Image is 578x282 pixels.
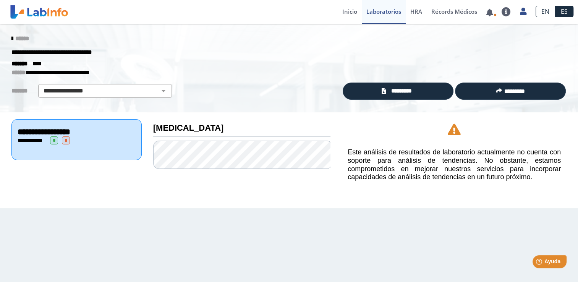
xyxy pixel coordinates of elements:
[410,8,422,15] span: HRA
[555,6,573,17] a: ES
[153,123,224,133] b: [MEDICAL_DATA]
[536,6,555,17] a: EN
[510,252,570,274] iframe: Help widget launcher
[348,148,561,181] h5: Este análisis de resultados de laboratorio actualmente no cuenta con soporte para análisis de ten...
